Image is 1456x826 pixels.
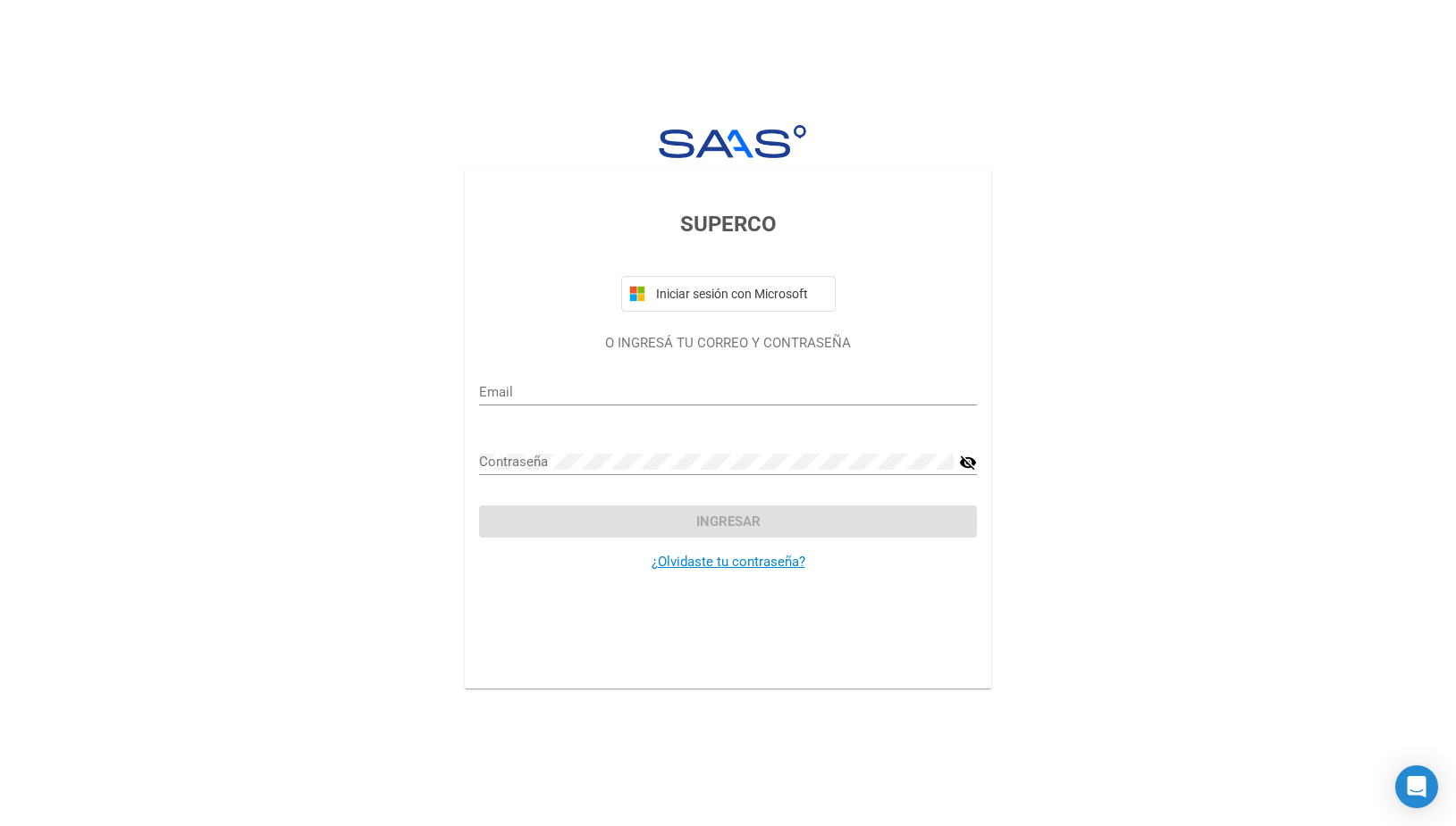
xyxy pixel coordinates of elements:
mat-icon: visibility_off [959,452,977,473]
span: Ingresar [696,513,761,530]
h3: SUPERCO [479,208,977,240]
div: Open Intercom Messenger [1395,765,1438,808]
p: O INGRESÁ TU CORREO Y CONTRASEÑA [479,333,977,354]
button: Ingresar [479,505,977,538]
a: ¿Olvidaste tu contraseña? [652,554,805,570]
button: Iniciar sesión con Microsoft [621,276,836,312]
span: Iniciar sesión con Microsoft [652,287,828,301]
